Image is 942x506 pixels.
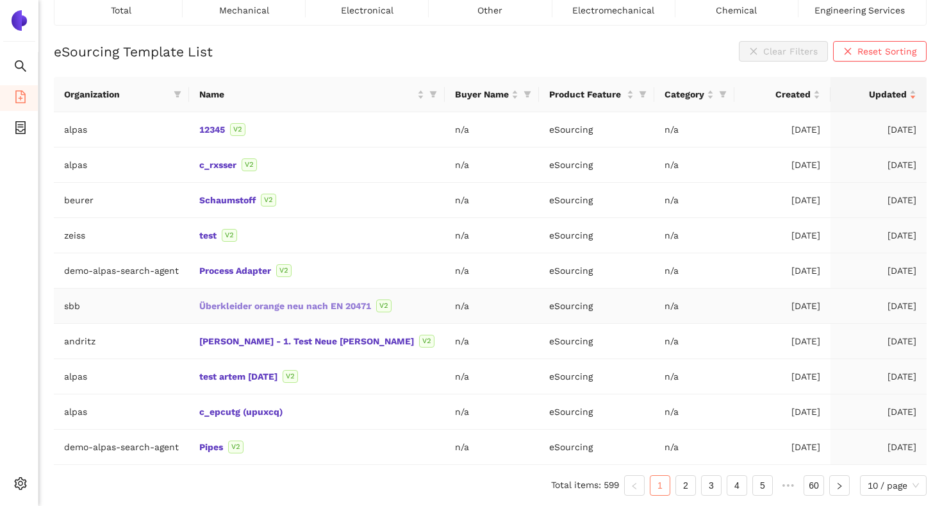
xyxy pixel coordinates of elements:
[734,112,830,148] td: [DATE]
[445,430,539,465] td: n/a
[868,476,919,495] span: 10 / page
[54,394,189,430] td: alpas
[814,3,905,17] span: engineering services
[654,430,734,465] td: n/a
[539,183,654,218] td: eSourcing
[539,253,654,289] td: eSourcing
[219,3,269,17] span: mechanical
[539,218,654,253] td: eSourcing
[639,90,647,98] span: filter
[549,87,624,101] span: Product Feature
[734,253,830,289] td: [DATE]
[654,289,734,324] td: n/a
[739,41,828,62] button: closeClear Filters
[199,87,415,101] span: Name
[734,324,830,359] td: [DATE]
[654,218,734,253] td: n/a
[654,359,734,394] td: n/a
[830,289,927,324] td: [DATE]
[830,253,927,289] td: [DATE]
[719,90,727,98] span: filter
[572,3,654,17] span: electromechanical
[276,264,292,277] span: V2
[830,394,927,430] td: [DATE]
[539,112,654,148] td: eSourcing
[753,476,772,495] a: 5
[734,430,830,465] td: [DATE]
[54,430,189,465] td: demo-alpas-search-agent
[745,87,811,101] span: Created
[830,430,927,465] td: [DATE]
[64,87,169,101] span: Organization
[111,3,131,17] span: total
[445,359,539,394] td: n/a
[727,475,747,496] li: 4
[445,183,539,218] td: n/a
[539,359,654,394] td: eSourcing
[830,324,927,359] td: [DATE]
[734,148,830,183] td: [DATE]
[702,476,721,495] a: 3
[222,229,237,242] span: V2
[228,441,244,453] span: V2
[778,475,798,496] li: Next 5 Pages
[174,90,181,98] span: filter
[445,148,539,183] td: n/a
[624,475,645,496] li: Previous Page
[54,289,189,324] td: sbb
[445,324,539,359] td: n/a
[242,158,257,171] span: V2
[14,473,27,498] span: setting
[734,77,830,112] th: this column's title is Created,this column is sortable
[650,475,670,496] li: 1
[429,90,437,98] span: filter
[734,359,830,394] td: [DATE]
[843,47,852,57] span: close
[857,44,916,58] span: Reset Sorting
[654,183,734,218] td: n/a
[54,253,189,289] td: demo-alpas-search-agent
[654,253,734,289] td: n/a
[752,475,773,496] li: 5
[539,324,654,359] td: eSourcing
[830,359,927,394] td: [DATE]
[9,10,29,31] img: Logo
[829,475,850,496] button: right
[665,87,704,101] span: Category
[701,475,722,496] li: 3
[654,112,734,148] td: n/a
[624,475,645,496] button: left
[804,475,824,496] li: 60
[14,86,27,112] span: file-add
[860,475,927,496] div: Page Size
[734,289,830,324] td: [DATE]
[727,476,747,495] a: 4
[445,253,539,289] td: n/a
[716,85,729,104] span: filter
[539,430,654,465] td: eSourcing
[171,85,184,104] span: filter
[830,218,927,253] td: [DATE]
[477,3,502,17] span: other
[54,112,189,148] td: alpas
[445,218,539,253] td: n/a
[841,87,907,101] span: Updated
[654,394,734,430] td: n/a
[539,394,654,430] td: eSourcing
[455,87,509,101] span: Buyer Name
[636,85,649,104] span: filter
[427,85,440,104] span: filter
[836,482,843,490] span: right
[14,55,27,81] span: search
[14,117,27,142] span: container
[676,476,695,495] a: 2
[539,289,654,324] td: eSourcing
[734,218,830,253] td: [DATE]
[830,148,927,183] td: [DATE]
[445,112,539,148] td: n/a
[445,289,539,324] td: n/a
[654,148,734,183] td: n/a
[734,394,830,430] td: [DATE]
[54,359,189,394] td: alpas
[376,299,392,312] span: V2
